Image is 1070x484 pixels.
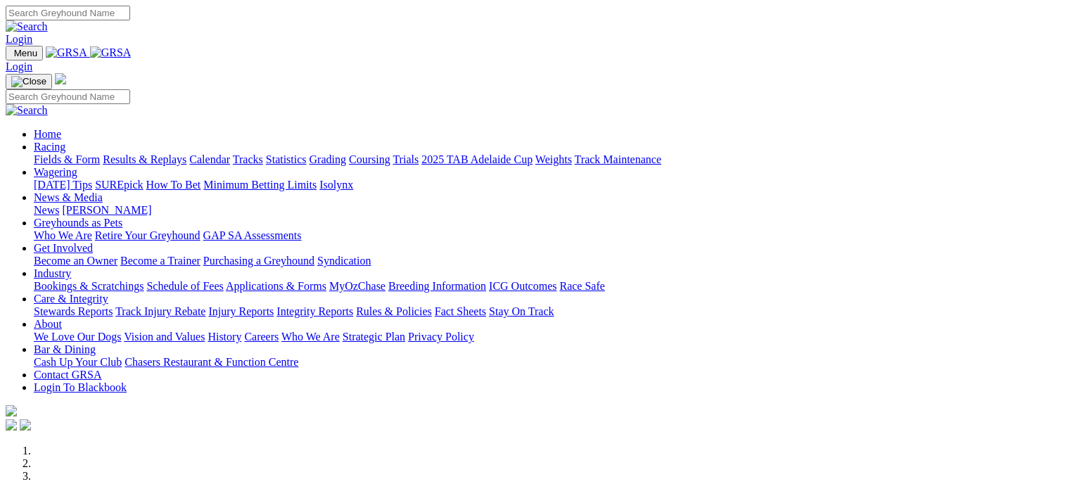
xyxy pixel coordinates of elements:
[34,331,121,343] a: We Love Our Dogs
[95,179,143,191] a: SUREpick
[276,305,353,317] a: Integrity Reports
[34,356,1064,369] div: Bar & Dining
[343,331,405,343] a: Strategic Plan
[34,204,59,216] a: News
[34,191,103,203] a: News & Media
[124,331,205,343] a: Vision and Values
[34,369,101,381] a: Contact GRSA
[34,331,1064,343] div: About
[208,331,241,343] a: History
[34,255,117,267] a: Become an Owner
[95,229,200,241] a: Retire Your Greyhound
[489,280,556,292] a: ICG Outcomes
[34,267,71,279] a: Industry
[34,305,1064,318] div: Care & Integrity
[34,179,1064,191] div: Wagering
[90,46,132,59] img: GRSA
[6,20,48,33] img: Search
[6,89,130,104] input: Search
[317,255,371,267] a: Syndication
[125,356,298,368] a: Chasers Restaurant & Function Centre
[6,60,32,72] a: Login
[244,331,279,343] a: Careers
[34,166,77,178] a: Wagering
[281,331,340,343] a: Who We Are
[34,280,144,292] a: Bookings & Scratchings
[34,356,122,368] a: Cash Up Your Club
[146,179,201,191] a: How To Bet
[34,179,92,191] a: [DATE] Tips
[34,229,1064,242] div: Greyhounds as Pets
[62,204,151,216] a: [PERSON_NAME]
[14,48,37,58] span: Menu
[20,419,31,431] img: twitter.svg
[393,153,419,165] a: Trials
[349,153,390,165] a: Coursing
[203,255,314,267] a: Purchasing a Greyhound
[266,153,307,165] a: Statistics
[34,229,92,241] a: Who We Are
[120,255,200,267] a: Become a Trainer
[11,76,46,87] img: Close
[34,153,1064,166] div: Racing
[34,255,1064,267] div: Get Involved
[226,280,326,292] a: Applications & Forms
[203,229,302,241] a: GAP SA Assessments
[6,74,52,89] button: Toggle navigation
[189,153,230,165] a: Calendar
[34,217,122,229] a: Greyhounds as Pets
[319,179,353,191] a: Isolynx
[34,128,61,140] a: Home
[388,280,486,292] a: Breeding Information
[6,6,130,20] input: Search
[408,331,474,343] a: Privacy Policy
[435,305,486,317] a: Fact Sheets
[115,305,205,317] a: Track Injury Rebate
[535,153,572,165] a: Weights
[34,204,1064,217] div: News & Media
[421,153,533,165] a: 2025 TAB Adelaide Cup
[34,305,113,317] a: Stewards Reports
[46,46,87,59] img: GRSA
[310,153,346,165] a: Grading
[34,381,127,393] a: Login To Blackbook
[146,280,223,292] a: Schedule of Fees
[6,104,48,117] img: Search
[208,305,274,317] a: Injury Reports
[6,33,32,45] a: Login
[356,305,432,317] a: Rules & Policies
[489,305,554,317] a: Stay On Track
[6,405,17,416] img: logo-grsa-white.png
[34,242,93,254] a: Get Involved
[575,153,661,165] a: Track Maintenance
[34,153,100,165] a: Fields & Form
[6,419,17,431] img: facebook.svg
[34,141,65,153] a: Racing
[6,46,43,60] button: Toggle navigation
[34,318,62,330] a: About
[55,73,66,84] img: logo-grsa-white.png
[34,343,96,355] a: Bar & Dining
[559,280,604,292] a: Race Safe
[34,293,108,305] a: Care & Integrity
[203,179,317,191] a: Minimum Betting Limits
[233,153,263,165] a: Tracks
[329,280,386,292] a: MyOzChase
[34,280,1064,293] div: Industry
[103,153,186,165] a: Results & Replays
